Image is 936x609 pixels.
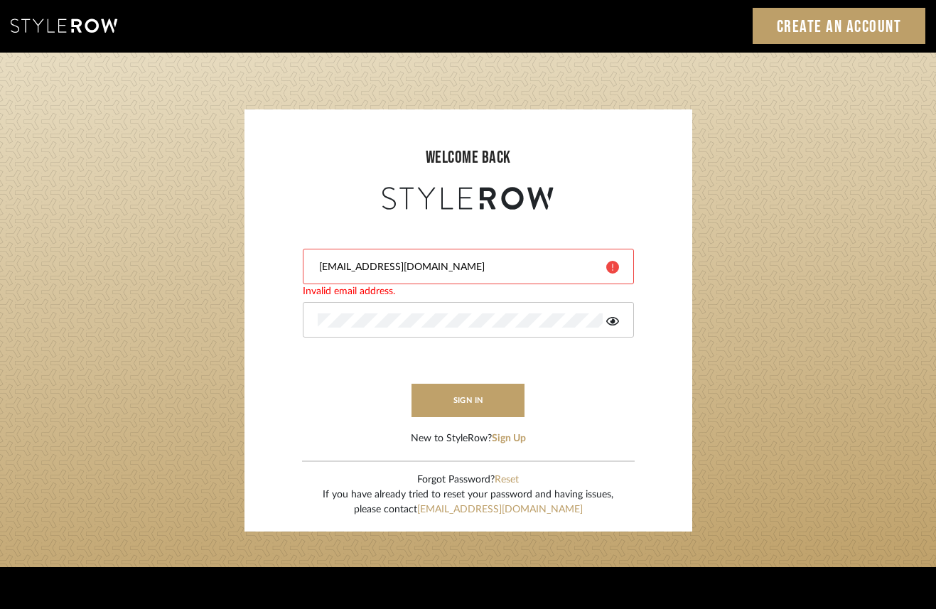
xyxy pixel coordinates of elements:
div: If you have already tried to reset your password and having issues, please contact [323,487,613,517]
button: Sign Up [492,431,526,446]
a: [EMAIL_ADDRESS][DOMAIN_NAME] [417,505,583,514]
div: Forgot Password? [323,473,613,487]
div: Invalid email address. [303,284,634,299]
button: sign in [411,384,525,417]
div: welcome back [259,145,678,171]
div: New to StyleRow? [411,431,526,446]
button: Reset [495,473,519,487]
input: Email Address [318,260,596,274]
a: Create an Account [753,8,926,44]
